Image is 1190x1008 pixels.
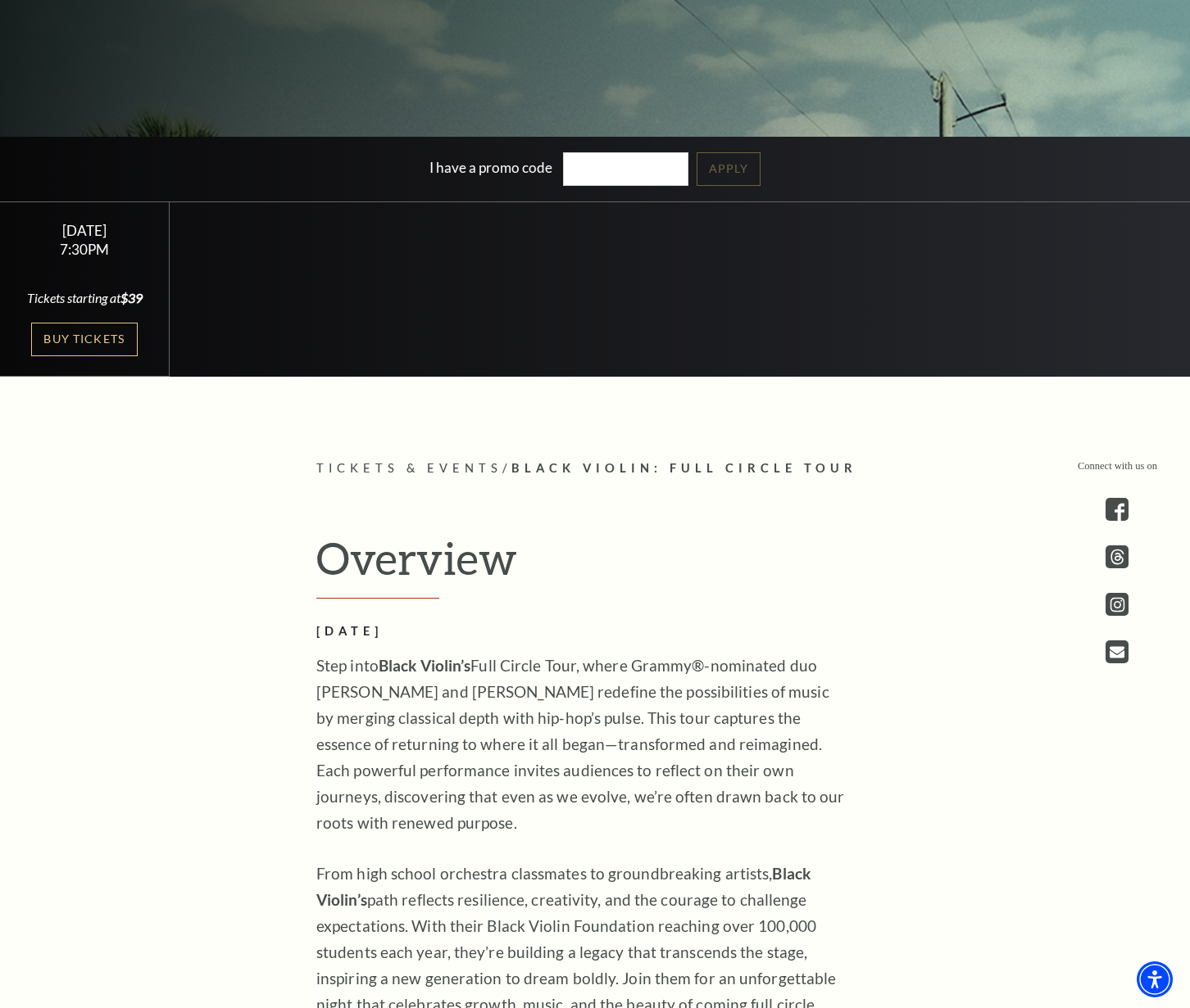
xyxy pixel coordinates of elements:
h2: Overview [316,531,874,599]
strong: Black Violin’s [379,656,470,675]
a: instagram - open in a new tab [1106,593,1129,616]
a: facebook - open in a new tab [1106,498,1129,521]
p: Step into Full Circle Tour, where Grammy®-nominated duo [PERSON_NAME] and [PERSON_NAME] redefine ... [316,653,849,836]
span: Black Violin: Full Circle Tour [511,461,857,475]
div: Accessibility Menu [1137,961,1173,997]
span: $39 [120,290,143,305]
label: I have a promo code [429,159,552,176]
p: / [316,459,874,479]
h2: [DATE] [316,622,849,642]
div: [DATE] [20,222,150,239]
span: Tickets & Events [316,461,502,475]
strong: Black Violin’s [316,864,811,909]
div: 7:30PM [20,242,150,256]
a: Buy Tickets [31,323,138,356]
a: Open this option - open in a new tab [1106,640,1129,663]
div: Tickets starting at [20,289,150,307]
a: threads.com - open in a new tab [1106,545,1129,568]
p: Connect with us on [1078,459,1157,474]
